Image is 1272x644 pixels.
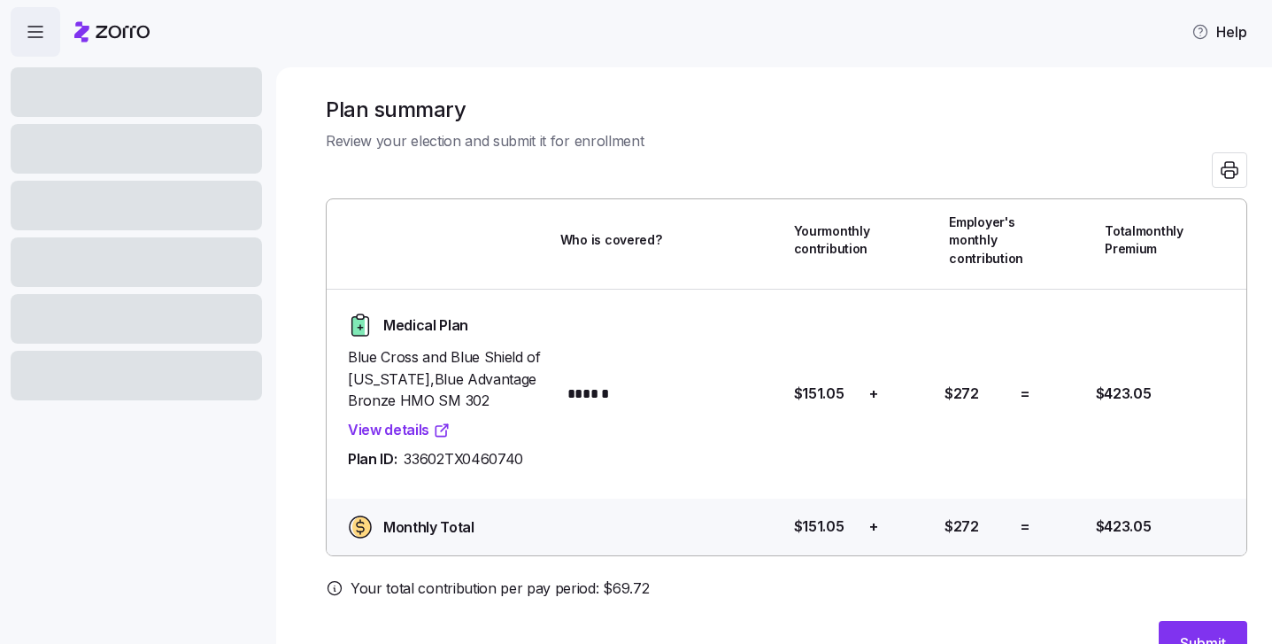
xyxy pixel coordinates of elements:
span: Who is covered? [560,231,662,249]
span: Your total contribution per pay period: $ 69.72 [351,578,649,600]
span: Employer's monthly contribution [949,213,1023,268]
a: View details [348,419,451,441]
span: Medical Plan [383,314,468,337]
button: Help [1177,14,1261,50]
span: Total monthly Premium [1105,222,1183,259]
span: Blue Cross and Blue Shield of [US_STATE] , Blue Advantage Bronze HMO SM 302 [348,346,546,412]
span: Help [1191,21,1247,43]
span: Monthly Total [383,516,474,539]
span: $151.05 [794,383,844,405]
span: $423.05 [1096,516,1152,538]
span: Review your election and submit it for enrollment [326,130,1247,152]
span: + [869,516,878,538]
span: Your monthly contribution [794,222,870,259]
span: = [1020,516,1030,538]
span: + [869,383,878,405]
span: $151.05 [794,516,844,538]
span: $423.05 [1096,383,1152,405]
h1: Plan summary [326,96,1247,123]
span: Plan ID: [348,448,397,470]
span: = [1020,383,1030,405]
span: 33602TX0460740 [404,448,523,470]
span: $272 [944,516,979,538]
span: $272 [944,383,979,405]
